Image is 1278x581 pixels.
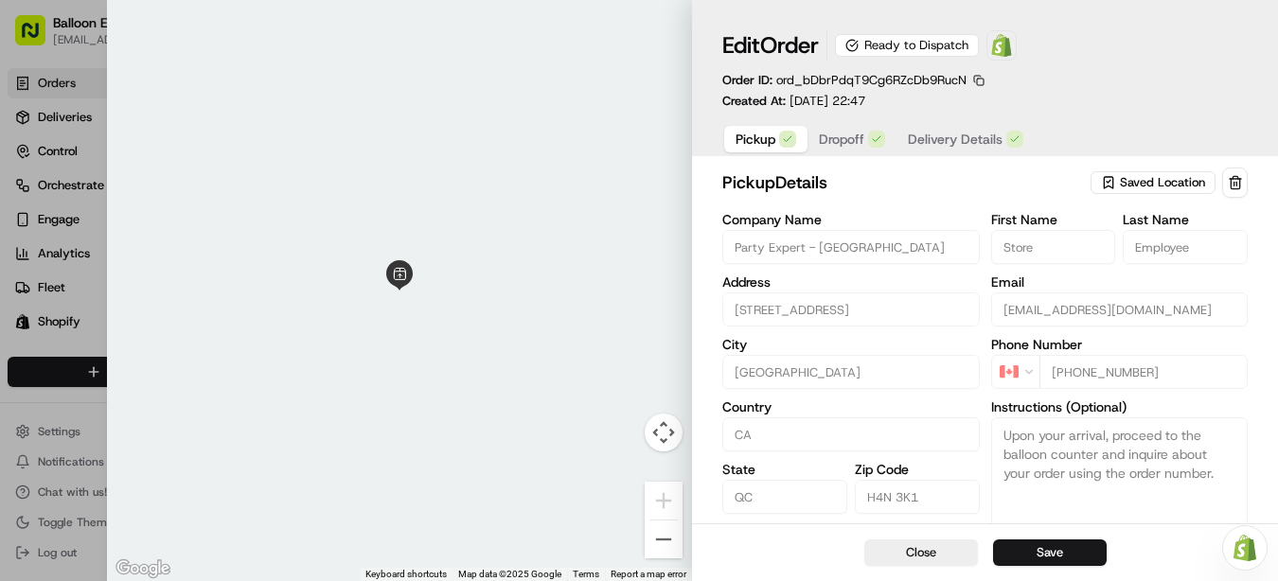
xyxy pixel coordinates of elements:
[991,400,1248,414] label: Instructions (Optional)
[835,34,979,57] div: Ready to Dispatch
[722,30,819,61] h1: Edit
[722,338,979,351] label: City
[38,274,145,293] span: Knowledge Base
[64,181,311,200] div: Start new chat
[19,181,53,215] img: 1736555255976-a54dd68f-1ca7-489b-9aae-adbdc363a1c4
[991,230,1116,264] input: Enter first name
[1120,174,1205,191] span: Saved Location
[322,186,345,209] button: Start new chat
[819,130,864,149] span: Dropoff
[19,76,345,106] p: Welcome 👋
[1091,169,1218,196] button: Saved Location
[112,556,174,581] a: Open this area in Google Maps (opens a new window)
[722,72,967,89] p: Order ID:
[790,93,865,109] span: [DATE] 22:47
[188,321,229,335] span: Pylon
[776,72,967,88] span: ord_bDbrPdqT9Cg6RZcDb9RucN
[179,274,304,293] span: API Documentation
[573,569,599,579] a: Terms (opens in new tab)
[722,213,979,226] label: Company Name
[855,480,980,514] input: Enter zip code
[991,338,1248,351] label: Phone Number
[722,355,979,389] input: Enter city
[112,556,174,581] img: Google
[365,568,447,581] button: Keyboard shortcuts
[993,539,1107,566] button: Save
[864,539,978,566] button: Close
[908,130,1003,149] span: Delivery Details
[986,30,1017,61] a: Shopify
[133,320,229,335] a: Powered byPylon
[991,292,1248,326] input: Enter email
[991,417,1248,559] textarea: Upon your arrival, proceed to the balloon counter and inquire about your order using the order nu...
[1039,355,1248,389] input: Enter phone number
[160,276,175,291] div: 💻
[760,30,819,61] span: Order
[991,275,1248,289] label: Email
[722,417,979,451] input: Enter country
[611,569,686,579] a: Report a map error
[722,169,1087,196] h2: pickup Details
[645,482,683,519] button: Zoom in
[990,34,1013,57] img: Shopify
[458,569,561,579] span: Map data ©2025 Google
[19,276,34,291] div: 📗
[11,267,152,301] a: 📗Knowledge Base
[645,414,683,451] button: Map camera controls
[736,130,775,149] span: Pickup
[722,93,865,110] p: Created At:
[991,213,1116,226] label: First Name
[722,400,979,414] label: Country
[722,480,847,514] input: Enter state
[49,122,341,142] input: Got a question? Start typing here...
[1123,230,1248,264] input: Enter last name
[64,200,240,215] div: We're available if you need us!
[855,463,980,476] label: Zip Code
[152,267,311,301] a: 💻API Documentation
[722,463,847,476] label: State
[722,230,979,264] input: Enter company name
[1123,213,1248,226] label: Last Name
[722,292,979,326] input: 1022 Rue du Marché Central, Montréal, QC H4N 3K1, CA
[722,275,979,289] label: Address
[645,520,683,558] button: Zoom out
[19,19,57,57] img: Nash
